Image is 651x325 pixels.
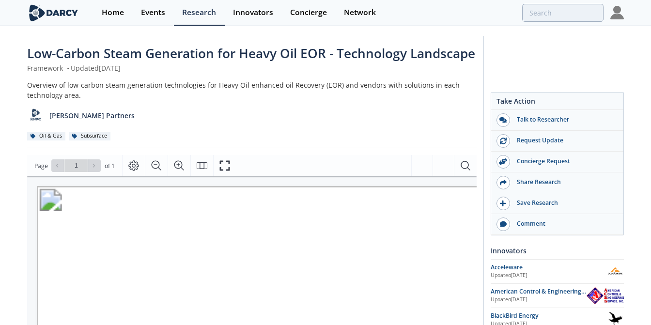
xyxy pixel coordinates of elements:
div: Subsurface [69,132,110,140]
div: Research [182,9,216,16]
div: Oil & Gas [27,132,65,140]
div: Events [141,9,165,16]
div: Share Research [510,178,619,186]
span: Low-Carbon Steam Generation for Heavy Oil EOR - Technology Landscape [27,45,475,62]
a: American Control & Engineering Service inc. Updated[DATE] American Control & Engineering Service ... [491,287,624,304]
img: American Control & Engineering Service inc. [587,287,624,304]
div: Home [102,9,124,16]
div: Network [344,9,376,16]
div: Innovators [233,9,273,16]
div: Updated [DATE] [491,272,607,279]
div: American Control & Engineering Service inc. [491,287,587,296]
div: BlackBird Energy [491,311,607,320]
div: Innovators [491,242,624,259]
span: • [65,63,71,73]
div: Acceleware [491,263,607,272]
div: Framework Updated [DATE] [27,63,477,73]
div: Overview of low-carbon steam generation technologies for Heavy Oil enhanced oil Recovery (EOR) an... [27,80,477,100]
div: Talk to Researcher [510,115,619,124]
a: Acceleware Updated[DATE] Acceleware [491,263,624,280]
div: Take Action [491,96,623,110]
div: Save Research [510,199,619,207]
div: Comment [510,219,619,228]
img: Acceleware [607,263,624,280]
input: Advanced Search [522,4,604,22]
div: Concierge Request [510,157,619,166]
div: Updated [DATE] [491,296,587,304]
div: Concierge [290,9,327,16]
p: [PERSON_NAME] Partners [49,110,135,121]
img: logo-wide.svg [27,4,80,21]
div: Request Update [510,136,619,145]
img: Profile [610,6,624,19]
